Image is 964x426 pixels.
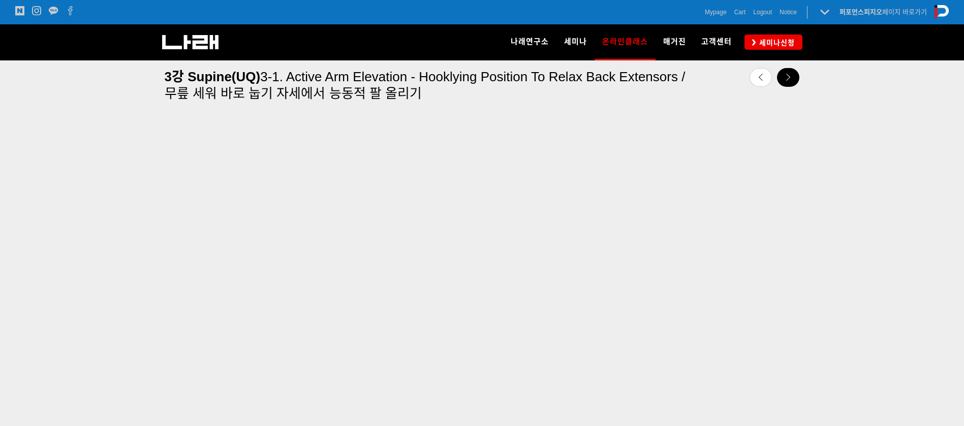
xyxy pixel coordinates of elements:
span: 매거진 [663,37,686,46]
span: 3강 Supine(UQ) [165,69,261,84]
a: 고객센터 [694,24,739,60]
strong: 퍼포먼스피지오 [839,8,882,16]
a: 세미나 [556,24,595,60]
span: 세미나신청 [756,38,795,48]
span: 3-1. Active Arm Elevation - Hooklying Position To Relax Back Extensors / 무릎 세워 바로 눕기 자세에서 능동적 팔 올리기 [165,69,686,101]
a: 매거진 [656,24,694,60]
span: 세미나 [564,37,587,46]
a: 온라인클래스 [595,24,656,60]
a: Logout [753,7,772,17]
a: 나래연구소 [503,24,556,60]
span: 온라인클래스 [602,34,648,50]
a: 3강 Supine(UQ)3-1. Active Arm Elevation - Hooklying Position To Relax Back Extensors / 무릎 세워 바로 눕기... [165,63,692,107]
a: Notice [780,7,797,17]
a: 퍼포먼스피지오페이지 바로가기 [839,8,927,16]
a: Mypage [705,7,727,17]
span: 고객센터 [701,37,732,46]
span: 나래연구소 [511,37,549,46]
a: Cart [734,7,746,17]
a: 세미나신청 [744,35,802,49]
